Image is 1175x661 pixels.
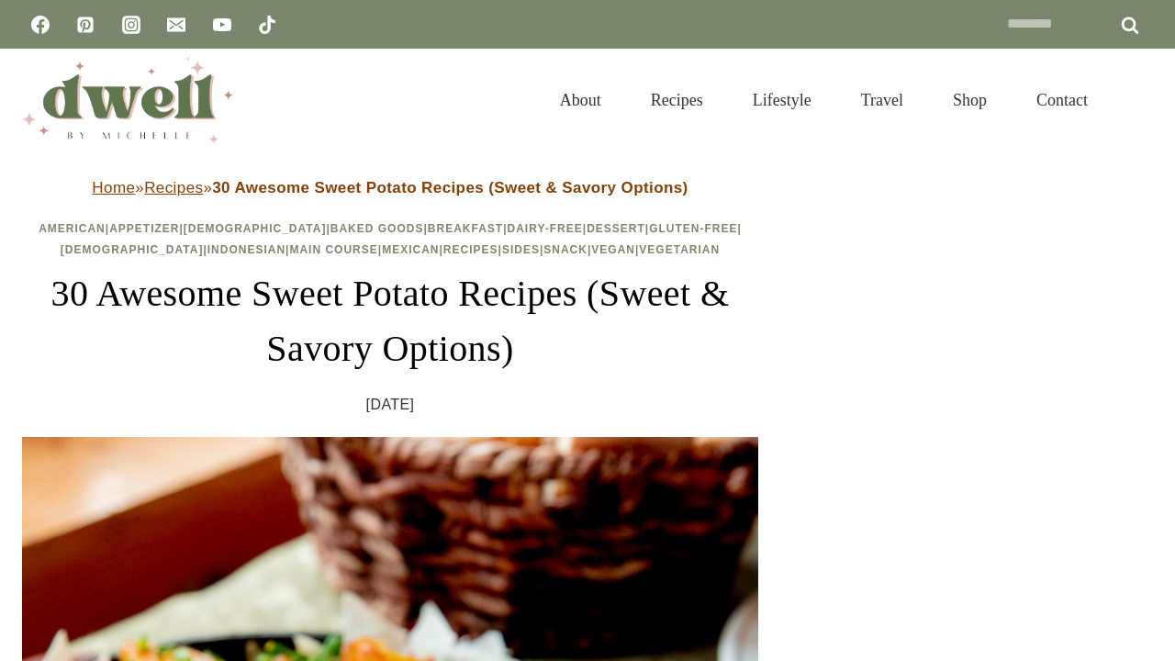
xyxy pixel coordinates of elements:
a: Sides [502,243,540,256]
a: TikTok [249,6,285,43]
a: Mexican [382,243,439,256]
a: Facebook [22,6,59,43]
a: Instagram [113,6,150,43]
nav: Primary Navigation [535,68,1113,132]
a: Home [92,179,135,196]
a: YouTube [204,6,241,43]
a: Vegetarian [639,243,720,256]
a: Vegan [591,243,635,256]
a: Lifestyle [728,68,836,132]
a: Main Course [289,243,377,256]
time: [DATE] [366,391,415,419]
button: View Search Form [1122,84,1153,116]
a: Recipes [144,179,203,196]
a: American [39,222,106,235]
img: DWELL by michelle [22,58,233,142]
a: [DEMOGRAPHIC_DATA] [61,243,204,256]
span: » » [92,179,688,196]
a: Baked Goods [330,222,424,235]
a: Indonesian [207,243,285,256]
h1: 30 Awesome Sweet Potato Recipes (Sweet & Savory Options) [22,266,758,376]
a: Breakfast [428,222,503,235]
span: | | | | | | | | | | | | | | | | [39,222,742,256]
a: Contact [1012,68,1113,132]
a: Pinterest [67,6,104,43]
a: About [535,68,626,132]
a: Appetizer [109,222,179,235]
a: Snack [543,243,587,256]
a: Recipes [626,68,728,132]
a: Dairy-Free [508,222,583,235]
strong: 30 Awesome Sweet Potato Recipes (Sweet & Savory Options) [212,179,688,196]
a: Recipes [443,243,498,256]
a: [DEMOGRAPHIC_DATA] [184,222,327,235]
a: Travel [836,68,928,132]
a: Shop [928,68,1012,132]
a: Gluten-Free [649,222,737,235]
a: Dessert [587,222,645,235]
a: Email [158,6,195,43]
